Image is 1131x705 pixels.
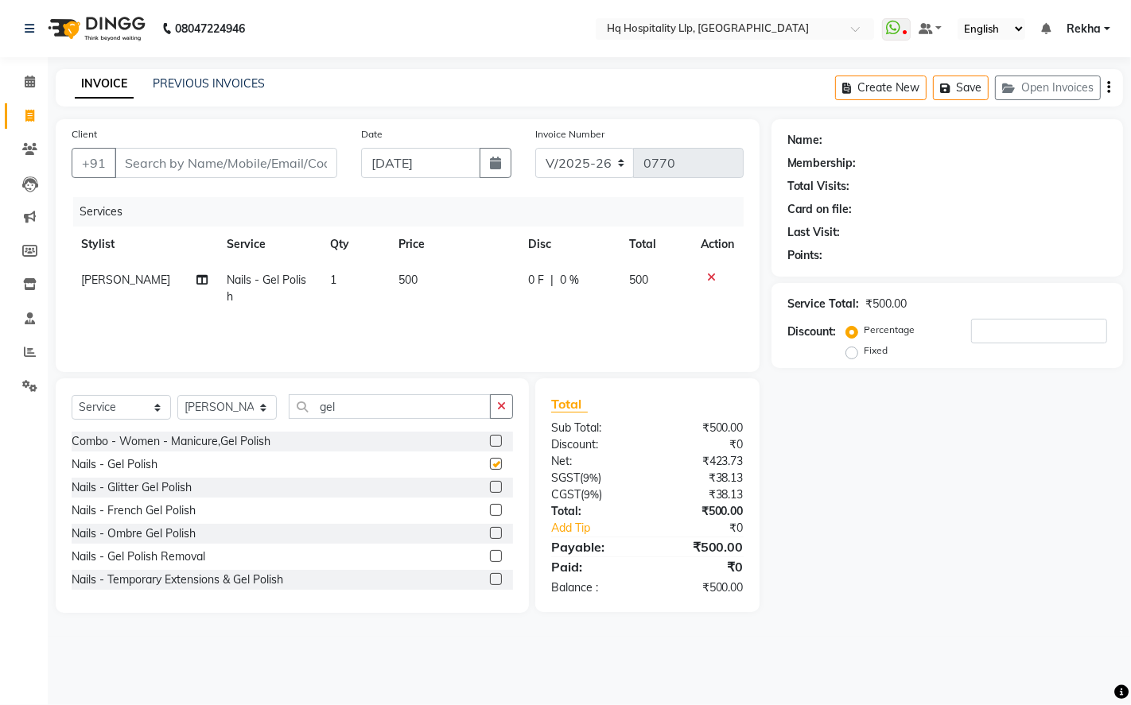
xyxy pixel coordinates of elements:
[647,579,756,596] div: ₹500.00
[647,453,756,470] div: ₹423.73
[691,227,744,262] th: Action
[535,127,604,141] label: Invoice Number
[551,396,588,413] span: Total
[227,273,306,304] span: Nails - Gel Polish
[866,296,908,312] div: ₹500.00
[933,76,989,100] button: Save
[217,227,321,262] th: Service
[550,272,554,289] span: |
[72,525,196,542] div: Nails - Ombre Gel Polish
[647,503,756,520] div: ₹500.00
[647,470,756,486] div: ₹38.13
[584,488,599,501] span: 9%
[647,557,756,576] div: ₹0
[551,487,581,502] span: CGST
[787,178,850,195] div: Total Visits:
[72,148,116,178] button: +91
[539,470,647,486] div: ( )
[647,537,756,556] div: ₹500.00
[835,76,927,100] button: Create New
[539,436,647,453] div: Discount:
[81,273,170,287] span: [PERSON_NAME]
[539,520,666,536] a: Add Tip
[115,148,337,178] input: Search by Name/Mobile/Email/Code
[865,343,888,358] label: Fixed
[175,6,245,51] b: 08047224946
[72,548,205,565] div: Nails - Gel Polish Removal
[1067,21,1101,37] span: Rekha
[539,579,647,596] div: Balance :
[787,201,853,218] div: Card on file:
[647,420,756,436] div: ₹500.00
[519,227,620,262] th: Disc
[72,127,97,141] label: Client
[390,227,519,262] th: Price
[72,433,270,450] div: Combo - Women - Manicure,Gel Polish
[647,436,756,453] div: ₹0
[539,537,647,556] div: Payable:
[72,456,157,473] div: Nails - Gel Polish
[787,247,823,264] div: Points:
[787,296,860,312] div: Service Total:
[73,197,756,227] div: Services
[583,471,598,484] span: 9%
[630,273,649,287] span: 500
[665,520,755,536] div: ₹0
[153,76,265,91] a: PREVIOUS INVOICES
[289,394,491,419] input: Search or Scan
[75,70,134,99] a: INVOICE
[787,323,837,340] div: Discount:
[787,132,823,149] div: Name:
[539,453,647,470] div: Net:
[41,6,150,51] img: logo
[995,76,1101,100] button: Open Invoices
[72,227,217,262] th: Stylist
[72,571,283,588] div: Nails - Temporary Extensions & Gel Polish
[647,486,756,503] div: ₹38.13
[787,155,857,172] div: Membership:
[787,224,841,241] div: Last Visit:
[72,502,196,519] div: Nails - French Gel Polish
[330,273,336,287] span: 1
[361,127,383,141] label: Date
[528,272,544,289] span: 0 F
[399,273,418,287] span: 500
[539,503,647,520] div: Total:
[539,557,647,576] div: Paid:
[620,227,691,262] th: Total
[865,323,915,337] label: Percentage
[72,479,192,496] div: Nails - Glitter Gel Polish
[560,272,579,289] span: 0 %
[539,486,647,503] div: ( )
[321,227,389,262] th: Qty
[551,471,580,485] span: SGST
[539,420,647,436] div: Sub Total:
